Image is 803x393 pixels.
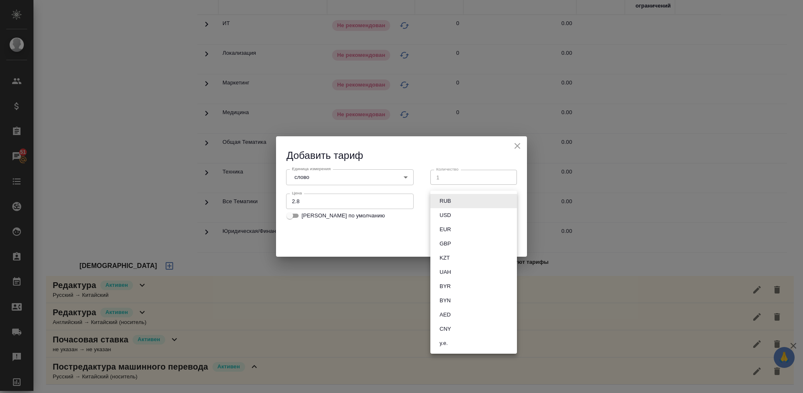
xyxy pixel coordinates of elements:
[437,339,450,348] button: у.е.
[437,211,453,220] button: USD
[437,310,453,319] button: AED
[437,239,453,248] button: GBP
[437,196,453,206] button: RUB
[437,253,453,263] button: KZT
[437,324,453,334] button: CNY
[437,282,453,291] button: BYR
[437,268,453,277] button: UAH
[437,225,453,234] button: EUR
[437,296,453,305] button: BYN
